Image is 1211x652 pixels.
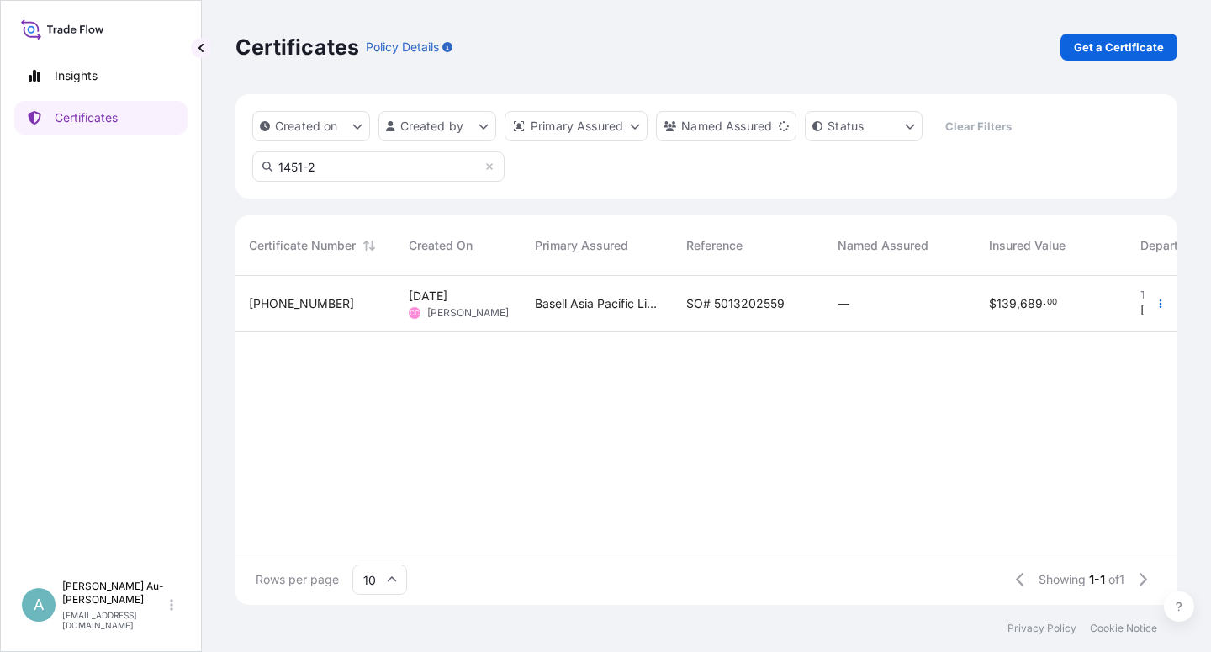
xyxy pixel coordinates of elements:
[252,111,370,141] button: createdOn Filter options
[359,236,379,256] button: Sort
[34,596,44,613] span: A
[252,151,505,182] input: Search Certificate or Reference...
[945,118,1012,135] p: Clear Filters
[686,237,743,254] span: Reference
[1140,237,1196,254] span: Departure
[366,39,439,56] p: Policy Details
[14,101,188,135] a: Certificates
[1140,302,1179,319] span: [DATE]
[400,118,464,135] p: Created by
[828,118,864,135] p: Status
[535,295,659,312] span: Basell Asia Pacific Limited
[838,295,849,312] span: —
[1020,298,1043,310] span: 689
[55,109,118,126] p: Certificates
[1108,571,1124,588] span: of 1
[249,295,354,312] span: [PHONE_NUMBER]
[427,306,509,320] span: [PERSON_NAME]
[1090,622,1157,635] a: Cookie Notice
[805,111,923,141] button: certificateStatus Filter options
[1044,299,1046,305] span: .
[409,237,473,254] span: Created On
[62,580,167,607] p: [PERSON_NAME] Au-[PERSON_NAME]
[55,67,98,84] p: Insights
[997,298,1017,310] span: 139
[989,298,997,310] span: $
[681,118,772,135] p: Named Assured
[1017,298,1020,310] span: ,
[235,34,359,61] p: Certificates
[535,237,628,254] span: Primary Assured
[1089,571,1105,588] span: 1-1
[249,237,356,254] span: Certificate Number
[989,237,1066,254] span: Insured Value
[256,571,339,588] span: Rows per page
[505,111,648,141] button: distributor Filter options
[1007,622,1076,635] a: Privacy Policy
[686,295,785,312] span: SO# 5013202559
[1039,571,1086,588] span: Showing
[378,111,496,141] button: createdBy Filter options
[1060,34,1177,61] a: Get a Certificate
[656,111,796,141] button: cargoOwner Filter options
[1047,299,1057,305] span: 00
[62,610,167,630] p: [EMAIL_ADDRESS][DOMAIN_NAME]
[409,288,447,305] span: [DATE]
[838,237,928,254] span: Named Assured
[1074,39,1164,56] p: Get a Certificate
[531,118,623,135] p: Primary Assured
[931,113,1025,140] button: Clear Filters
[275,118,338,135] p: Created on
[14,59,188,93] a: Insights
[410,305,420,321] span: CC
